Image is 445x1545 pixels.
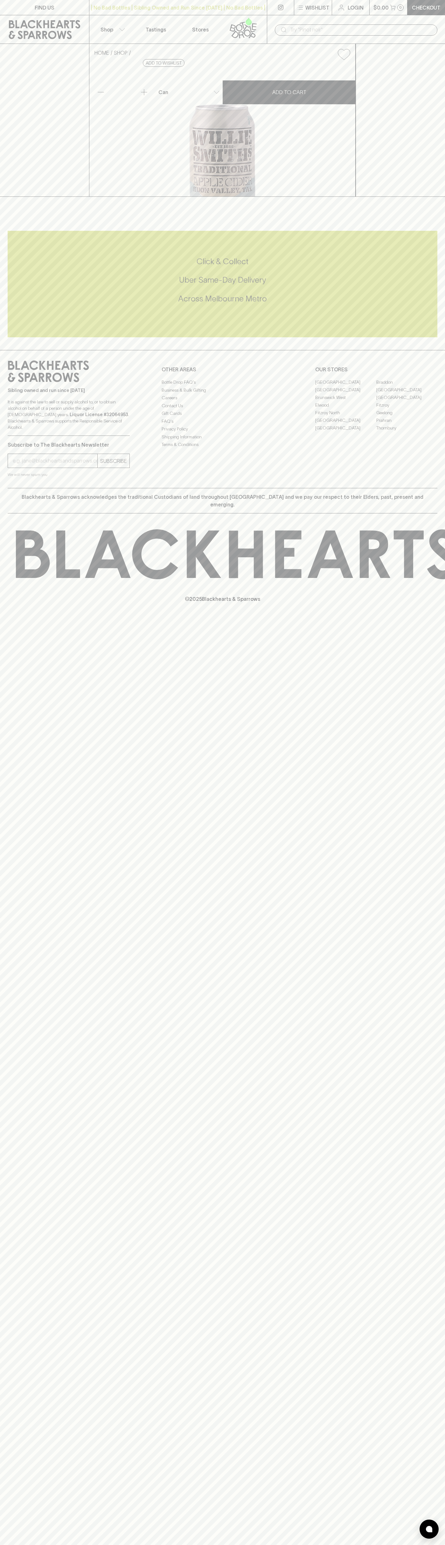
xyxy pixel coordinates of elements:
[162,410,284,417] a: Gift Cards
[89,65,355,196] img: 51495.png
[134,15,178,44] a: Tastings
[162,379,284,386] a: Bottle Drop FAQ's
[114,50,128,56] a: SHOP
[8,231,437,337] div: Call to action block
[12,493,433,508] p: Blackhearts & Sparrows acknowledges the traditional Custodians of land throughout [GEOGRAPHIC_DAT...
[192,26,209,33] p: Stores
[315,394,376,401] a: Brunswick West
[8,441,130,449] p: Subscribe to The Blackhearts Newsletter
[100,457,127,465] p: SUBSCRIBE
[162,402,284,409] a: Contact Us
[376,378,437,386] a: Braddon
[8,293,437,304] h5: Across Melbourne Metro
[101,26,113,33] p: Shop
[8,275,437,285] h5: Uber Same-Day Delivery
[335,46,353,63] button: Add to wishlist
[315,378,376,386] a: [GEOGRAPHIC_DATA]
[162,425,284,433] a: Privacy Policy
[162,366,284,373] p: OTHER AREAS
[89,15,134,44] button: Shop
[162,441,284,449] a: Terms & Conditions
[35,4,54,11] p: FIND US
[162,417,284,425] a: FAQ's
[8,387,130,394] p: Sibling owned and run since [DATE]
[376,401,437,409] a: Fitzroy
[412,4,441,11] p: Checkout
[13,456,97,466] input: e.g. jane@blackheartsandsparrows.com.au
[158,88,168,96] p: Can
[272,88,306,96] p: ADD TO CART
[373,4,389,11] p: $0.00
[348,4,364,11] p: Login
[8,256,437,267] h5: Click & Collect
[143,59,184,67] button: Add to wishlist
[315,366,437,373] p: OUR STORES
[178,15,223,44] a: Stores
[376,416,437,424] a: Prahran
[70,412,128,417] strong: Liquor License #32064953
[376,424,437,432] a: Thornbury
[156,86,222,99] div: Can
[376,394,437,401] a: [GEOGRAPHIC_DATA]
[8,471,130,478] p: We will never spam you
[162,433,284,441] a: Shipping Information
[146,26,166,33] p: Tastings
[315,401,376,409] a: Elwood
[376,409,437,416] a: Geelong
[315,409,376,416] a: Fitzroy North
[98,454,129,468] button: SUBSCRIBE
[162,394,284,402] a: Careers
[162,386,284,394] a: Business & Bulk Gifting
[223,80,356,104] button: ADD TO CART
[315,416,376,424] a: [GEOGRAPHIC_DATA]
[315,386,376,394] a: [GEOGRAPHIC_DATA]
[290,25,432,35] input: Try "Pinot noir"
[399,6,402,9] p: 0
[376,386,437,394] a: [GEOGRAPHIC_DATA]
[305,4,330,11] p: Wishlist
[8,399,130,430] p: It is against the law to sell or supply alcohol to, or to obtain alcohol on behalf of a person un...
[315,424,376,432] a: [GEOGRAPHIC_DATA]
[426,1526,432,1532] img: bubble-icon
[94,50,109,56] a: HOME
